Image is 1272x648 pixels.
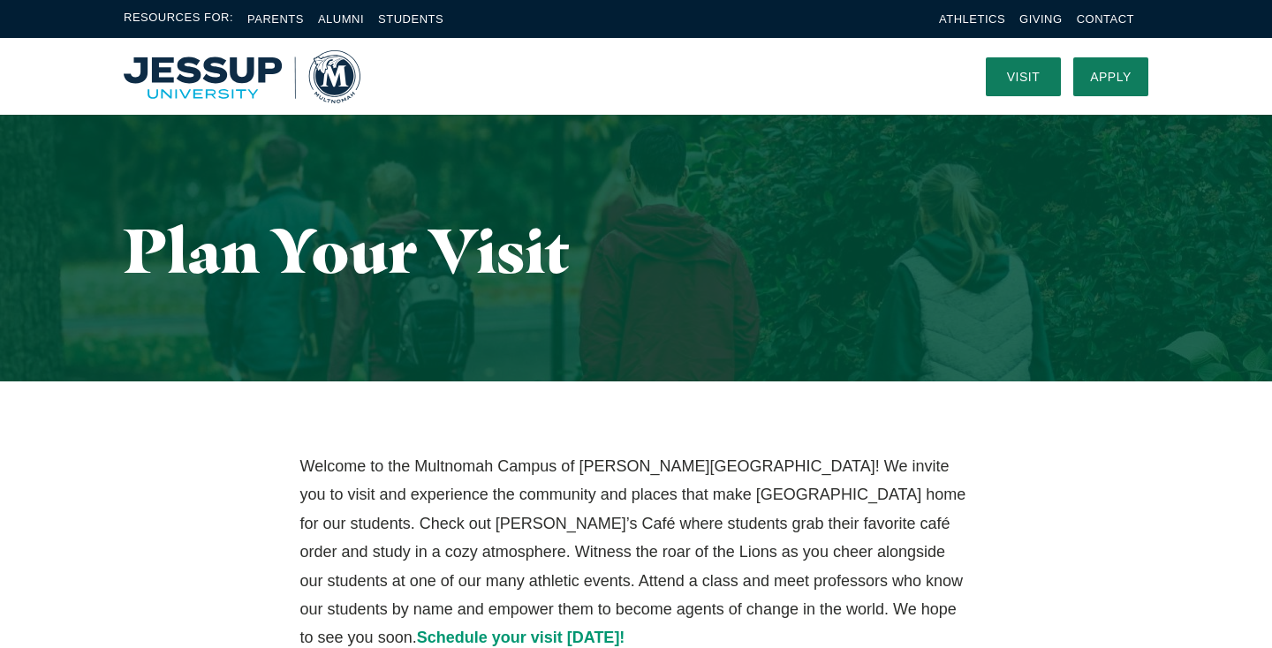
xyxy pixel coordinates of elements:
[378,12,443,26] a: Students
[124,216,1148,284] h1: Plan Your Visit
[1073,57,1148,96] a: Apply
[986,57,1061,96] a: Visit
[247,12,304,26] a: Parents
[124,50,360,103] img: Multnomah University Logo
[1019,12,1063,26] a: Giving
[124,9,233,29] span: Resources For:
[318,12,364,26] a: Alumni
[417,629,625,646] a: Schedule your visit [DATE]!
[939,12,1005,26] a: Athletics
[1077,12,1134,26] a: Contact
[124,50,360,103] a: Home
